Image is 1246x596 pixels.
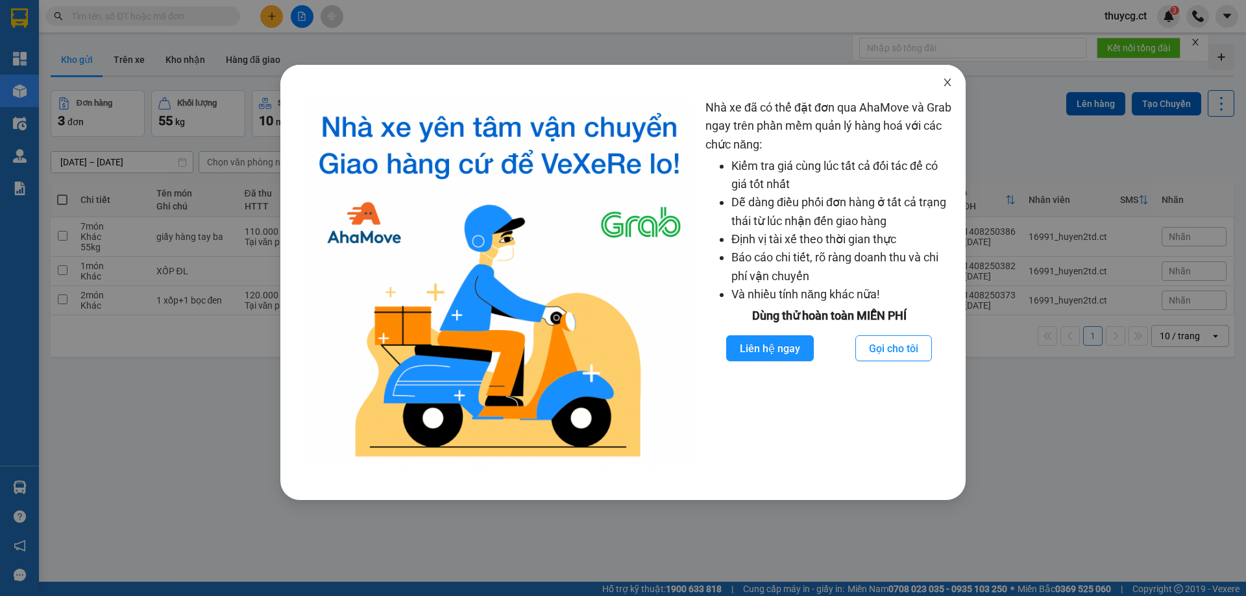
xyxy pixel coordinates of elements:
[705,99,953,468] div: Nhà xe đã có thể đặt đơn qua AhaMove và Grab ngay trên phần mềm quản lý hàng hoá với các chức năng:
[740,340,800,357] span: Liên hệ ngay
[869,340,918,357] span: Gọi cho tôi
[731,285,953,304] li: Và nhiều tính năng khác nữa!
[731,248,953,285] li: Báo cáo chi tiết, rõ ràng doanh thu và chi phí vận chuyển
[304,99,695,468] img: logo
[855,335,932,361] button: Gọi cho tôi
[731,230,953,248] li: Định vị tài xế theo thời gian thực
[731,157,953,194] li: Kiểm tra giá cùng lúc tất cả đối tác để có giá tốt nhất
[731,193,953,230] li: Dễ dàng điều phối đơn hàng ở tất cả trạng thái từ lúc nhận đến giao hàng
[942,77,953,88] span: close
[705,307,953,325] div: Dùng thử hoàn toàn MIỄN PHÍ
[929,65,966,101] button: Close
[726,335,814,361] button: Liên hệ ngay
